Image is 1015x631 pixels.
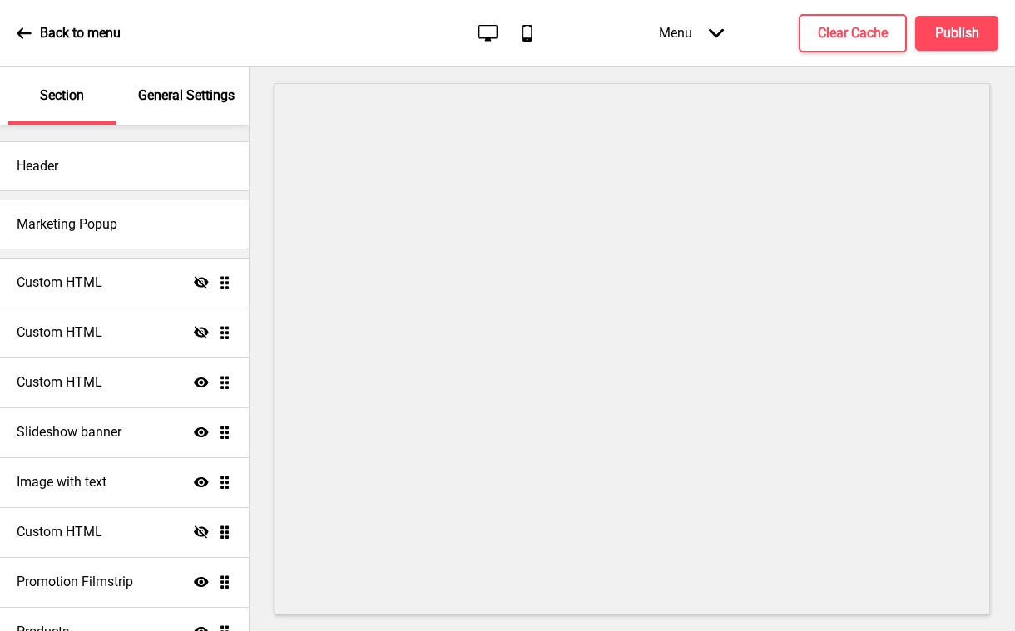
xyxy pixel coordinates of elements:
h4: Custom HTML [17,323,102,342]
h4: Promotion Filmstrip [17,573,133,591]
a: Back to menu [17,11,121,56]
h4: Header [17,157,58,175]
h4: Slideshow banner [17,423,121,441]
p: Back to menu [40,24,121,42]
button: Clear Cache [799,14,907,52]
p: Section [40,86,84,105]
h4: Publish [935,24,979,42]
h4: Custom HTML [17,373,102,392]
button: Publish [915,16,998,51]
p: General Settings [138,86,235,105]
h4: Image with text [17,473,106,491]
h4: Custom HTML [17,523,102,541]
h4: Custom HTML [17,274,102,292]
div: Menu [642,8,740,57]
h4: Marketing Popup [17,215,117,234]
h4: Clear Cache [818,24,888,42]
